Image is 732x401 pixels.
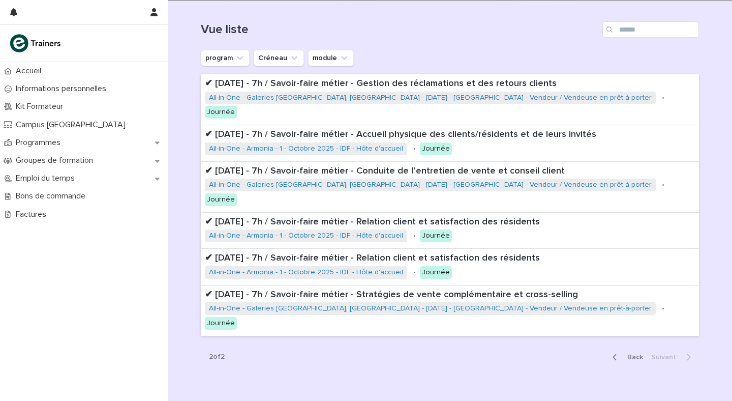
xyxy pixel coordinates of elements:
[621,354,643,361] span: Back
[602,21,699,38] input: Search
[308,50,354,66] button: module
[209,145,403,153] a: All-in-One - Armonia - 1 - Octobre 2025 - IDF - Hôte d'accueil
[413,268,416,277] p: •
[662,94,664,102] p: •
[209,304,652,313] a: All-in-One - Galeries [GEOGRAPHIC_DATA], [GEOGRAPHIC_DATA] - [DATE] - [GEOGRAPHIC_DATA] - Vendeur...
[12,66,49,76] p: Accueil
[201,285,699,336] a: ✔ [DATE] - 7h / Savoir-faire métier - Stratégies de vente complémentaire et cross-sellingAll-in-O...
[205,129,695,140] p: ✔ [DATE] - 7h / Savoir-faire métier - Accueil physique des clients/résidents et de leurs invités
[201,162,699,213] a: ✔ [DATE] - 7h / Savoir-faire métier - Conduite de l’entretien de vente et conseil clientAll-in-On...
[420,230,452,242] div: Journée
[662,304,664,313] p: •
[604,353,647,362] button: Back
[201,50,250,66] button: program
[12,174,83,183] p: Emploi du temps
[12,191,94,201] p: Bons de commande
[201,22,598,37] h1: Vue liste
[205,78,695,90] p: ✔ [DATE] - 7h / Savoir-faire métier - Gestion des réclamations et des retours clients
[12,156,101,165] p: Groupes de formation
[209,232,403,240] a: All-in-One - Armonia - 1 - Octobre 2025 - IDF - Hôte d'accueil
[205,290,695,301] p: ✔ [DATE] - 7h / Savoir-faire métier - Stratégies de vente complémentaire et cross-selling
[12,84,114,94] p: Informations personnelles
[254,50,304,66] button: Créneau
[201,345,233,369] p: 2 of 2
[209,268,403,277] a: All-in-One - Armonia - 1 - Octobre 2025 - IDF - Hôte d'accueil
[201,125,699,161] a: ✔ [DATE] - 7h / Savoir-faire métier - Accueil physique des clients/résidents et de leurs invitésA...
[205,193,237,206] div: Journée
[209,94,652,102] a: All-in-One - Galeries [GEOGRAPHIC_DATA], [GEOGRAPHIC_DATA] - [DATE] - [GEOGRAPHIC_DATA] - Vendeur...
[420,142,452,155] div: Journée
[201,74,699,125] a: ✔ [DATE] - 7h / Savoir-faire métier - Gestion des réclamations et des retours clientsAll-in-One -...
[12,138,69,148] p: Programmes
[662,181,664,189] p: •
[205,217,695,228] p: ✔ [DATE] - 7h / Savoir-faire métier - Relation client et satisfaction des résidents
[420,266,452,279] div: Journée
[201,249,699,285] a: ✔ [DATE] - 7h / Savoir-faire métier - Relation client et satisfaction des résidentsAll-in-One - A...
[205,317,237,330] div: Journée
[8,33,64,53] img: K0CqGN7SDeD6s4JG8KQk
[413,232,416,240] p: •
[651,354,682,361] span: Next
[413,145,416,153] p: •
[205,166,695,177] p: ✔ [DATE] - 7h / Savoir-faire métier - Conduite de l’entretien de vente et conseil client
[12,120,134,130] p: Campus [GEOGRAPHIC_DATA]
[205,106,237,119] div: Journée
[205,253,695,264] p: ✔ [DATE] - 7h / Savoir-faire métier - Relation client et satisfaction des résidents
[209,181,652,189] a: All-in-One - Galeries [GEOGRAPHIC_DATA], [GEOGRAPHIC_DATA] - [DATE] - [GEOGRAPHIC_DATA] - Vendeur...
[201,213,699,249] a: ✔ [DATE] - 7h / Savoir-faire métier - Relation client et satisfaction des résidentsAll-in-One - A...
[12,210,54,219] p: Factures
[647,353,699,362] button: Next
[12,102,71,111] p: Kit Formateur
